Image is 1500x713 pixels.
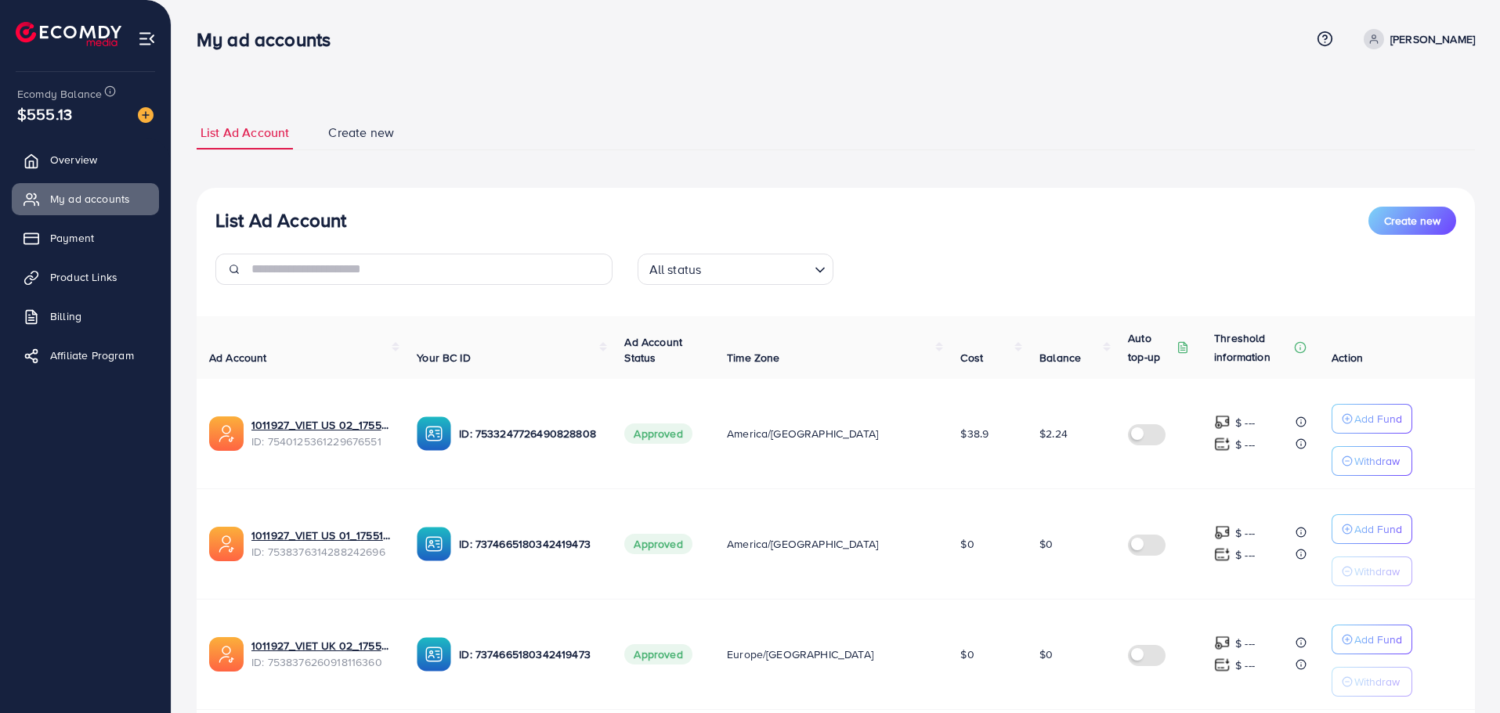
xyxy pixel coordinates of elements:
[1390,30,1475,49] p: [PERSON_NAME]
[1235,435,1255,454] p: $ ---
[1332,446,1412,476] button: Withdraw
[1354,672,1400,691] p: Withdraw
[1354,562,1400,581] p: Withdraw
[1235,546,1255,564] p: $ ---
[12,301,159,332] a: Billing
[251,638,392,670] div: <span class='underline'>1011927_VIET UK 02_1755165109842</span></br>7538376260918116360
[209,350,267,366] span: Ad Account
[960,426,989,441] span: $38.9
[1039,426,1068,441] span: $2.24
[197,28,343,51] h3: My ad accounts
[1332,350,1363,366] span: Action
[50,191,130,207] span: My ad accounts
[50,269,117,285] span: Product Links
[960,350,983,366] span: Cost
[624,334,682,366] span: Ad Account Status
[459,535,599,553] p: ID: 7374665180342419473
[201,124,289,142] span: List Ad Account
[17,103,72,125] span: $555.13
[624,423,692,444] span: Approved
[251,528,392,543] a: 1011927_VIET US 01_1755165165817
[459,645,599,664] p: ID: 7374665180342419473
[209,416,244,451] img: ic-ads-acc.e4c84228.svg
[1039,646,1053,662] span: $0
[417,527,451,561] img: ic-ba-acc.ded83a64.svg
[1354,409,1402,428] p: Add Fund
[624,644,692,664] span: Approved
[1214,657,1231,673] img: top-up amount
[727,646,873,662] span: Europe/[GEOGRAPHIC_DATA]
[12,222,159,254] a: Payment
[1354,520,1402,538] p: Add Fund
[1235,413,1255,432] p: $ ---
[251,654,392,670] span: ID: 7538376260918116360
[1039,350,1081,366] span: Balance
[1368,207,1456,235] button: Create new
[727,350,779,366] span: Time Zone
[209,527,244,561] img: ic-ads-acc.e4c84228.svg
[138,107,154,123] img: image
[1332,404,1412,434] button: Add Fund
[646,258,705,281] span: All status
[459,424,599,443] p: ID: 7533247726490828808
[17,86,102,102] span: Ecomdy Balance
[624,534,692,554] span: Approved
[1332,556,1412,586] button: Withdraw
[1214,436,1231,452] img: top-up amount
[706,255,808,281] input: Search for option
[1214,635,1231,651] img: top-up amount
[138,30,156,48] img: menu
[638,254,833,285] div: Search for option
[50,347,134,363] span: Affiliate Program
[1332,514,1412,544] button: Add Fund
[50,230,94,246] span: Payment
[1235,634,1255,653] p: $ ---
[251,638,392,654] a: 1011927_VIET UK 02_1755165109842
[1214,329,1291,366] p: Threshold information
[12,340,159,371] a: Affiliate Program
[251,544,392,560] span: ID: 7538376314288242696
[12,183,159,214] a: My ad accounts
[251,417,392,433] a: 1011927_VIET US 02_1755572479473
[251,417,392,449] div: <span class='underline'>1011927_VIET US 02_1755572479473</span></br>7540125361229676551
[1128,329,1173,366] p: Auto top-up
[1039,536,1053,552] span: $0
[12,144,159,175] a: Overview
[215,209,346,232] h3: List Ad Account
[417,350,471,366] span: Your BC ID
[209,637,244,672] img: ic-ads-acc.e4c84228.svg
[1214,524,1231,541] img: top-up amount
[251,434,392,449] span: ID: 7540125361229676551
[1332,667,1412,697] button: Withdraw
[328,124,394,142] span: Create new
[727,536,878,552] span: America/[GEOGRAPHIC_DATA]
[251,528,392,560] div: <span class='underline'>1011927_VIET US 01_1755165165817</span></br>7538376314288242696
[1357,29,1475,49] a: [PERSON_NAME]
[50,152,97,167] span: Overview
[417,637,451,672] img: ic-ba-acc.ded83a64.svg
[1433,643,1488,701] iframe: Chat
[1384,213,1440,229] span: Create new
[12,261,159,293] a: Product Links
[1354,452,1400,470] p: Withdraw
[1332,625,1412,654] button: Add Fund
[50,308,81,324] span: Billing
[1214,546,1231,563] img: top-up amount
[417,416,451,451] img: ic-ba-acc.ded83a64.svg
[727,426,878,441] span: America/[GEOGRAPHIC_DATA]
[960,536,974,552] span: $0
[1235,656,1255,675] p: $ ---
[960,646,974,662] span: $0
[1235,524,1255,542] p: $ ---
[1354,630,1402,649] p: Add Fund
[1214,414,1231,430] img: top-up amount
[16,22,121,46] img: logo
